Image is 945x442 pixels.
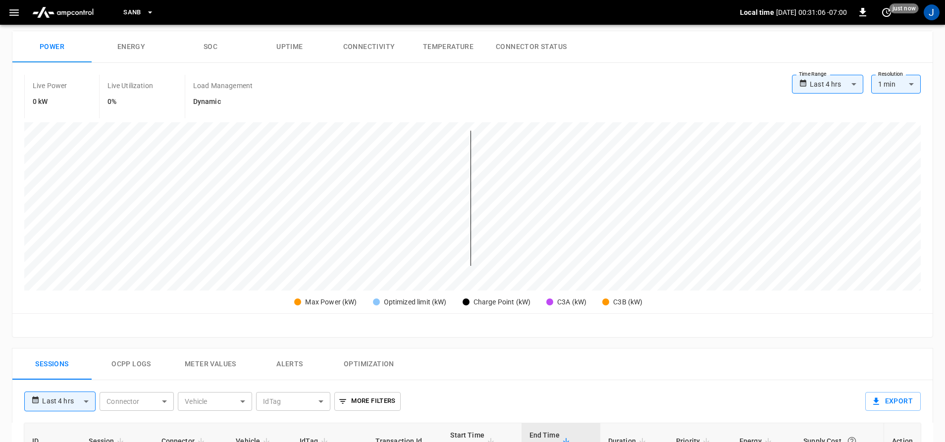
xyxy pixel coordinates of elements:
p: Live Power [33,81,67,91]
label: Time Range [799,70,827,78]
p: Local time [740,7,774,17]
span: just now [890,3,919,13]
label: Resolution [878,70,903,78]
div: Last 4 hrs [42,392,96,411]
button: SanB [119,3,158,22]
div: profile-icon [924,4,940,20]
div: Optimized limit (kW) [384,297,447,307]
div: Last 4 hrs [810,75,863,94]
button: Uptime [250,31,329,63]
p: Load Management [193,81,253,91]
img: ampcontrol.io logo [28,3,98,22]
button: Temperature [409,31,488,63]
div: C3A (kW) [557,297,586,307]
button: Sessions [12,348,92,380]
button: Alerts [250,348,329,380]
p: [DATE] 00:31:06 -07:00 [776,7,847,17]
div: Max Power (kW) [305,297,357,307]
h6: 0 kW [33,97,67,107]
button: Connector Status [488,31,575,63]
p: Live Utilization [107,81,153,91]
button: Connectivity [329,31,409,63]
button: Ocpp logs [92,348,171,380]
button: SOC [171,31,250,63]
div: Charge Point (kW) [473,297,531,307]
button: Energy [92,31,171,63]
button: More Filters [334,392,400,411]
button: Meter Values [171,348,250,380]
button: Optimization [329,348,409,380]
span: SanB [123,7,141,18]
button: set refresh interval [879,4,894,20]
h6: Dynamic [193,97,253,107]
div: 1 min [871,75,921,94]
div: C3B (kW) [613,297,642,307]
button: Export [865,392,921,411]
button: Power [12,31,92,63]
h6: 0% [107,97,153,107]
